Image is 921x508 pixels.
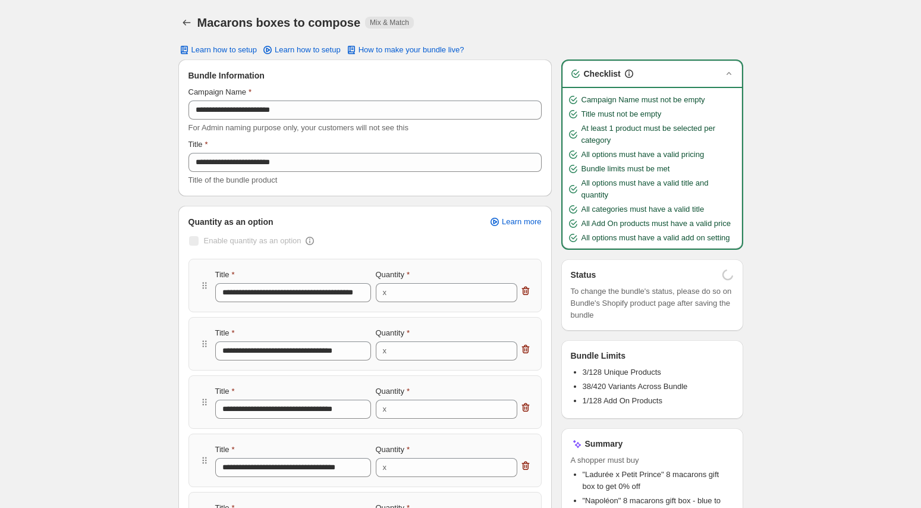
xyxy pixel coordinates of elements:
span: All categories must have a valid title [581,203,705,215]
span: Learn how to setup [191,45,257,55]
button: Back [178,14,195,31]
h1: Macarons boxes to compose [197,15,361,30]
span: Title must not be empty [581,108,662,120]
li: "Ladurée x Petit Prince" 8 macarons gift box to get 0% off [583,469,734,493]
span: Bundle limits must be met [581,163,670,175]
span: All Add On products must have a valid price [581,218,731,230]
label: Quantity [376,444,410,456]
span: All options must have a valid pricing [581,149,705,161]
div: x [383,403,387,415]
button: How to make your bundle live? [338,42,471,58]
a: Learn more [482,214,548,230]
label: Title [215,444,235,456]
label: Title [215,385,235,397]
span: All options must have a valid add on setting [581,232,730,244]
label: Quantity [376,385,410,397]
span: All options must have a valid title and quantity [581,177,737,201]
span: A shopper must buy [571,454,734,466]
label: Campaign Name [188,86,252,98]
span: 38/420 Variants Across Bundle [583,382,688,391]
label: Title [215,269,235,281]
span: For Admin naming purpose only, your customers will not see this [188,123,408,132]
span: Learn more [502,217,541,227]
span: At least 1 product must be selected per category [581,123,737,146]
label: Quantity [376,327,410,339]
span: To change the bundle's status, please do so on Bundle's Shopify product page after saving the bundle [571,286,734,321]
div: x [383,462,387,473]
a: Learn how to setup [254,42,348,58]
label: Quantity [376,269,410,281]
h3: Status [571,269,596,281]
span: Quantity as an option [188,216,274,228]
div: x [383,287,387,299]
span: How to make your bundle live? [359,45,464,55]
span: Title of the bundle product [188,175,278,184]
span: Bundle Information [188,70,265,81]
h3: Checklist [584,68,621,80]
span: 3/128 Unique Products [583,368,661,377]
span: Learn how to setup [275,45,341,55]
h3: Summary [585,438,623,450]
span: Campaign Name must not be empty [581,94,705,106]
label: Title [215,327,235,339]
span: Enable quantity as an option [204,236,301,245]
span: 1/128 Add On Products [583,396,662,405]
button: Learn how to setup [171,42,265,58]
div: x [383,345,387,357]
h3: Bundle Limits [571,350,626,362]
span: Mix & Match [370,18,409,27]
label: Title [188,139,208,150]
